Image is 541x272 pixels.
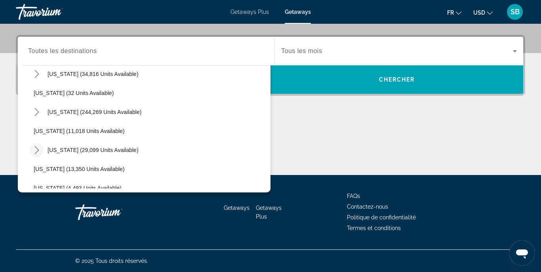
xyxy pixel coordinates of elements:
[347,225,401,231] a: Termes et conditions
[505,4,525,20] button: User Menu
[48,147,139,153] span: [US_STATE] (29,099 units available)
[28,47,264,56] input: Select destination
[48,71,139,77] span: [US_STATE] (34,816 units available)
[347,204,388,210] a: Contactez-nous
[16,2,95,22] a: Travorium
[30,105,44,119] button: Toggle Florida (244,269 units available) submenu
[347,214,416,221] a: Politique de confidentialité
[379,76,415,83] span: Chercher
[281,48,322,54] span: Tous les mois
[473,10,485,16] span: USD
[44,105,270,119] button: Select destination: Florida (244,269 units available)
[30,86,270,100] button: Select destination: Delaware (32 units available)
[75,258,148,264] span: © 2025 Tous droits réservés.
[447,7,461,18] button: Change language
[511,8,520,16] span: SB
[44,143,270,157] button: Select destination: Hawaii (29,099 units available)
[44,67,270,81] button: Select destination: Colorado (34,816 units available)
[285,9,311,15] a: Getaways
[30,67,44,81] button: Toggle Colorado (34,816 units available) submenu
[30,162,270,176] button: Select destination: Idaho (13,350 units available)
[224,205,250,211] a: Getaways
[34,128,125,134] span: [US_STATE] (11,018 units available)
[30,124,270,138] button: Select destination: Georgia (11,018 units available)
[230,9,269,15] a: Getaways Plus
[18,61,270,192] div: Destination options
[447,10,454,16] span: fr
[473,7,493,18] button: Change currency
[34,185,122,191] span: [US_STATE] (4,493 units available)
[30,143,44,157] button: Toggle Hawaii (29,099 units available) submenu
[30,181,270,195] button: Select destination: Illinois (4,493 units available)
[75,200,154,224] a: Go Home
[28,48,97,54] span: Toutes les destinations
[347,193,360,199] a: FAQs
[34,90,114,96] span: [US_STATE] (32 units available)
[18,37,523,94] div: Search widget
[509,240,535,266] iframe: Bouton de lancement de la fenêtre de messagerie
[270,65,523,94] button: Search
[34,166,125,172] span: [US_STATE] (13,350 units available)
[48,109,141,115] span: [US_STATE] (244,269 units available)
[256,205,282,220] a: Getaways Plus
